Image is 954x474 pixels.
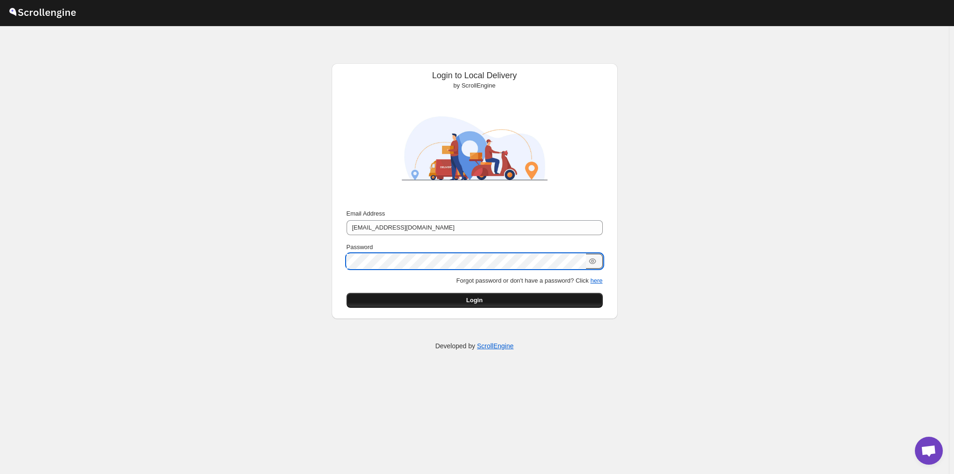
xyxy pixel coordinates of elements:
[915,437,943,465] a: Open chat
[590,277,602,284] button: here
[347,244,373,251] span: Password
[339,71,610,90] div: Login to Local Delivery
[347,293,603,308] button: Login
[435,341,513,351] p: Developed by
[466,296,483,305] span: Login
[477,342,514,350] a: ScrollEngine
[393,94,556,203] img: ScrollEngine
[347,276,603,285] p: Forgot password or don't have a password? Click
[347,210,385,217] span: Email Address
[453,82,495,89] span: by ScrollEngine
